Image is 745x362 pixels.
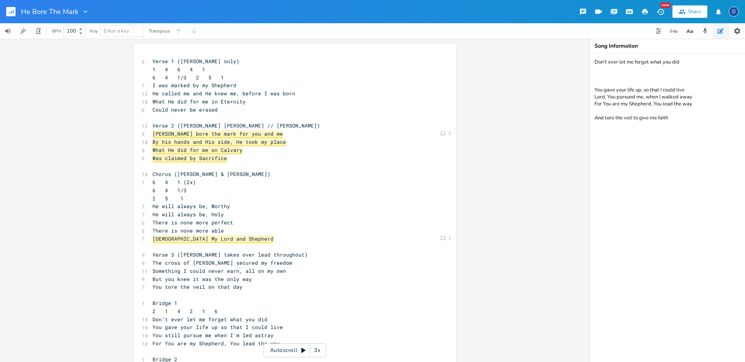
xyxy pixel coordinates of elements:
div: BPM [52,29,61,33]
span: Verse 2 ([PERSON_NAME] [PERSON_NAME] // [PERSON_NAME]) [152,122,320,129]
textarea: Don’t ever let me forget what you did You gave your life up, so that I could live Lord, You pursu... [590,54,745,362]
div: Song Information [594,43,740,49]
span: He called me and He knew me, before I was born [152,90,295,97]
button: D [729,3,739,21]
span: Verse 1 ([PERSON_NAME] only) [152,58,239,65]
span: You gave your life up so that I could live [152,324,283,331]
span: Verse 3 ([PERSON_NAME] takes over lead throughout) [152,251,308,258]
div: Share [688,8,701,15]
span: 6 4 1/3 [152,187,187,194]
span: Don’t ever let me forget what you did [152,316,267,323]
span: What He did for me on Calvary [152,147,243,154]
span: 6 4 1/3 2 5 1 [152,74,224,81]
span: Could never be erased [152,106,218,113]
span: 2 5 1 [152,195,184,202]
div: 1 [448,236,451,240]
span: There is none more able [152,227,224,234]
span: He Bore The Mark [21,8,78,15]
span: There is none more perfect [152,219,233,226]
span: But you knew it was the only way [152,276,252,283]
div: Transpose [149,29,170,33]
span: He will always be, Worthy [152,203,230,210]
span: Enter a key [104,28,129,34]
span: The cross of [PERSON_NAME] secured my freedom [152,259,292,266]
div: Autoscroll [263,343,326,357]
button: New [653,5,668,19]
span: 6 4 1 (2x) [152,179,196,186]
span: I was marked by my Shepherd [152,82,236,89]
span: [DEMOGRAPHIC_DATA] My Lord and Shepherd [152,235,274,243]
button: Share [672,5,707,18]
span: Bridge 1 [152,300,177,307]
span: [PERSON_NAME] bore the mark for you and me [152,130,283,138]
div: New [660,2,670,8]
div: 2 [448,131,451,136]
span: By his hands and His side, He took my place [152,138,286,146]
div: Key [90,29,98,33]
span: Something I could never earn, all on my own [152,267,286,274]
div: 3x [310,343,324,357]
span: 1 4 6 4 1 [152,66,205,73]
span: You tore the veil on that day [152,283,243,290]
span: He will always be, Holy [152,211,224,218]
span: 2 1 4 2 1 6 [152,308,218,315]
span: What He did for me in Eternity [152,98,246,105]
span: Was claimed by Sacrifice [152,155,227,162]
span: You still pursue me when I'm led astray [152,332,274,339]
div: David Jones [729,7,739,17]
span: For You are my Shepherd, You lead the way [152,340,280,347]
span: Chorus ([PERSON_NAME] & [PERSON_NAME]) [152,171,270,178]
